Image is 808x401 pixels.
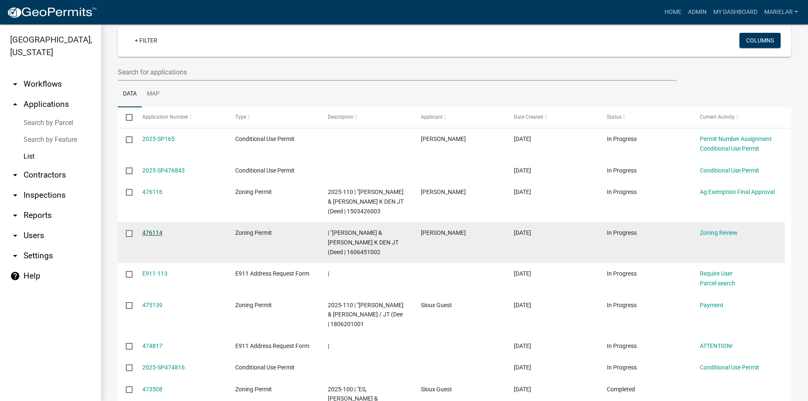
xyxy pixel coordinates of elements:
a: 474817 [142,343,162,349]
i: arrow_drop_down [10,210,20,220]
span: In Progress [607,343,637,349]
span: Conditional Use Permit [235,135,295,142]
span: In Progress [607,135,637,142]
a: Permit Number Assignment [700,135,772,142]
datatable-header-cell: Select [118,107,134,127]
datatable-header-cell: Applicant [413,107,506,127]
i: arrow_drop_down [10,190,20,200]
span: 09/09/2025 [514,270,531,277]
datatable-header-cell: Description [320,107,413,127]
span: Zoning Permit [235,386,272,393]
a: Admin [685,4,710,20]
span: Date Created [514,114,543,120]
span: | [328,270,329,277]
a: Zoning Review [700,229,738,236]
span: Sioux Guest [421,386,452,393]
span: 09/04/2025 [514,386,531,393]
span: Kelsey [421,189,466,195]
a: 476114 [142,229,162,236]
span: In Progress [607,189,637,195]
a: Conditional Use Permit [700,167,759,174]
span: Kelsey [421,229,466,236]
span: | "HERDER, GARY J. & DEANNE K DEN JT (Deed | 1606451002 [328,229,399,255]
a: + Filter [128,33,164,48]
a: Map [142,81,165,108]
span: Jordan Faber [421,135,466,142]
a: Parcel search [700,280,735,287]
span: E911 Address Request Form [235,343,309,349]
span: 2025-110 | "HERDER, GARY J. & DEANNE K DEN JT (Deed | 1503426003 [328,189,404,215]
span: In Progress [607,270,637,277]
datatable-header-cell: Type [227,107,320,127]
span: Zoning Permit [235,189,272,195]
a: My Dashboard [710,4,761,20]
span: Conditional Use Permit [235,364,295,371]
a: 475139 [142,302,162,308]
span: 09/08/2025 [514,302,531,308]
a: 2025-SP476843 [142,167,185,174]
a: 2025-SP474816 [142,364,185,371]
a: Require User [700,270,733,277]
i: arrow_drop_down [10,79,20,89]
i: arrow_drop_down [10,251,20,261]
button: Columns [739,33,781,48]
a: Payment [700,302,723,308]
span: E911 Address Request Form [235,270,309,277]
span: 09/09/2025 [514,229,531,236]
datatable-header-cell: Date Created [506,107,599,127]
i: arrow_drop_up [10,99,20,109]
span: In Progress [607,167,637,174]
span: Description [328,114,353,120]
a: ATTENTION! [700,343,733,349]
span: Type [235,114,246,120]
span: Conditional Use Permit [235,167,295,174]
span: Sioux Guest [421,302,452,308]
span: Current Activity [700,114,735,120]
a: 473508 [142,386,162,393]
span: 09/09/2025 [514,189,531,195]
span: 2025-110 | "SMIT, SCOTT A. & LINDSAY M. / JT (Dee | 1806201001 [328,302,404,328]
a: Home [661,4,685,20]
a: 2025-SP165 [142,135,175,142]
a: Ag Exemption Final Approval [700,189,775,195]
span: Zoning Permit [235,302,272,308]
span: | [328,343,329,349]
span: 09/10/2025 [514,167,531,174]
span: Completed [607,386,635,393]
span: Zoning Permit [235,229,272,236]
a: Data [118,81,142,108]
datatable-header-cell: Status [599,107,692,127]
datatable-header-cell: Application Number [134,107,227,127]
span: Status [607,114,622,120]
i: arrow_drop_down [10,170,20,180]
span: 09/07/2025 [514,364,531,371]
i: help [10,271,20,281]
span: In Progress [607,302,637,308]
a: marielar [761,4,801,20]
span: Applicant [421,114,443,120]
input: Search for applications [118,64,677,81]
span: Application Number [142,114,188,120]
span: 09/07/2025 [514,343,531,349]
span: In Progress [607,229,637,236]
a: Conditional Use Permit [700,364,759,371]
span: 09/10/2025 [514,135,531,142]
datatable-header-cell: Current Activity [692,107,785,127]
a: Conditional Use Permit [700,145,759,152]
a: 476116 [142,189,162,195]
i: arrow_drop_down [10,231,20,241]
a: E911-113 [142,270,167,277]
span: In Progress [607,364,637,371]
